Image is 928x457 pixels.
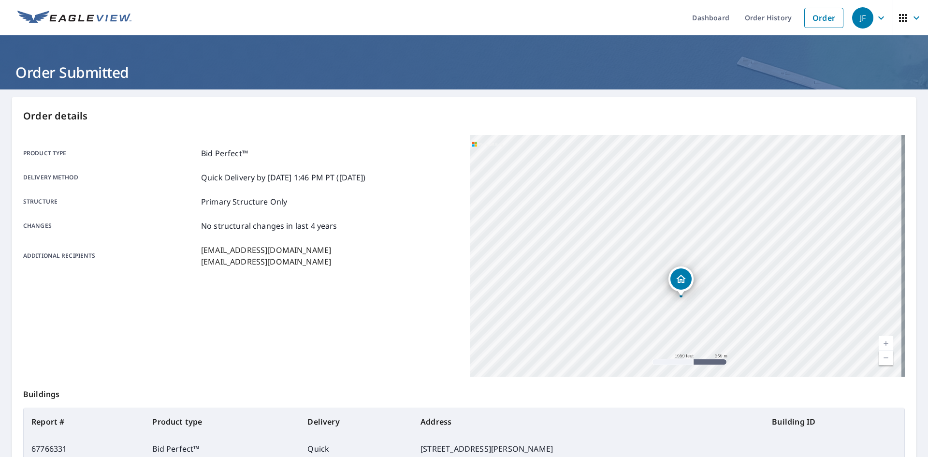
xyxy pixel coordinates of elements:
[804,8,843,28] a: Order
[201,196,287,207] p: Primary Structure Only
[23,196,197,207] p: Structure
[23,220,197,232] p: Changes
[201,220,337,232] p: No structural changes in last 4 years
[23,377,905,408] p: Buildings
[764,408,904,435] th: Building ID
[145,408,300,435] th: Product type
[201,147,248,159] p: Bid Perfect™
[201,172,366,183] p: Quick Delivery by [DATE] 1:46 PM PT ([DATE])
[852,7,873,29] div: JF
[23,244,197,267] p: Additional recipients
[23,147,197,159] p: Product type
[300,408,413,435] th: Delivery
[17,11,131,25] img: EV Logo
[668,266,694,296] div: Dropped pin, building 1, Residential property, 153 Lapierre Ave Lawnside, NJ 08045
[23,172,197,183] p: Delivery method
[24,408,145,435] th: Report #
[879,336,893,351] a: Current Level 15, Zoom In
[23,109,905,123] p: Order details
[413,408,764,435] th: Address
[879,351,893,365] a: Current Level 15, Zoom Out
[12,62,916,82] h1: Order Submitted
[201,256,331,267] p: [EMAIL_ADDRESS][DOMAIN_NAME]
[201,244,331,256] p: [EMAIL_ADDRESS][DOMAIN_NAME]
